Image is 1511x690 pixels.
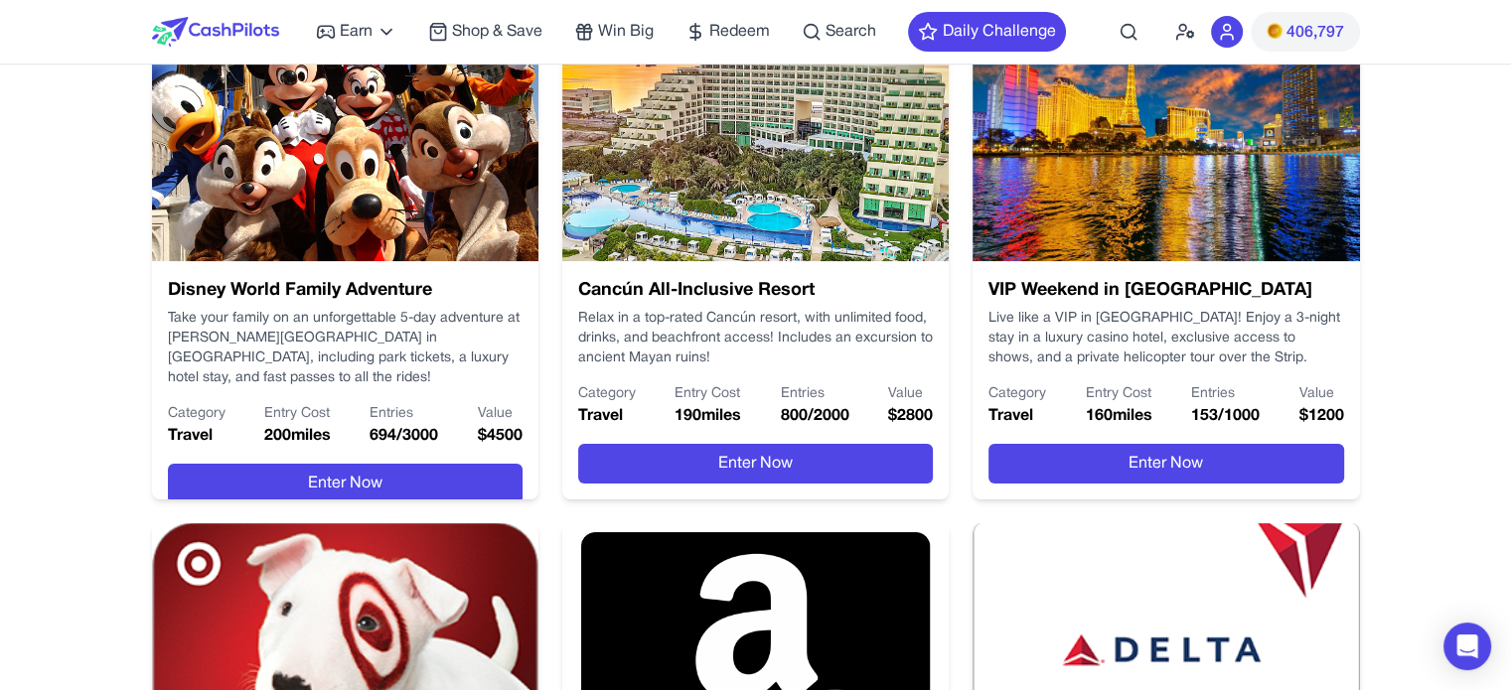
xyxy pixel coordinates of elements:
button: Enter Now [988,444,1343,483]
p: 200 miles [264,424,331,448]
p: Entries [370,404,438,424]
span: Win Big [598,20,654,44]
span: Search [826,20,876,44]
h3: Disney World Family Adventure [168,277,523,305]
p: $ 1200 [1298,404,1343,428]
button: Daily Challenge [908,12,1066,52]
p: Entry Cost [675,384,741,404]
p: Category [168,404,226,424]
span: Redeem [709,20,770,44]
p: Entry Cost [1086,384,1152,404]
p: Entries [781,384,849,404]
p: Travel [168,424,226,448]
p: $ 2800 [888,404,933,428]
p: 160 miles [1086,404,1152,428]
p: Value [478,404,523,424]
h3: Cancún All-Inclusive Resort [578,277,933,305]
img: Cancún All-Inclusive Resort [562,23,949,261]
img: Disney World Family Adventure [152,23,538,261]
p: Travel [578,404,636,428]
img: PMs [1267,23,1283,39]
span: Shop & Save [452,20,542,44]
span: Earn [340,20,373,44]
button: PMs406,797 [1251,12,1360,52]
a: Search [802,20,876,44]
p: Entry Cost [264,404,331,424]
a: Redeem [685,20,770,44]
a: Win Big [574,20,654,44]
a: Shop & Save [428,20,542,44]
img: VIP Weekend in Las Vegas [973,23,1359,261]
p: Travel [988,404,1046,428]
p: Category [988,384,1046,404]
div: Open Intercom Messenger [1443,622,1491,670]
p: 694 / 3000 [370,424,438,448]
p: Value [1298,384,1343,404]
a: Earn [316,20,396,44]
p: 153 / 1000 [1191,404,1260,428]
p: Live like a VIP in [GEOGRAPHIC_DATA]! Enjoy a 3-night stay in a luxury casino hotel, exclusive ac... [988,309,1343,368]
p: Entries [1191,384,1260,404]
p: Category [578,384,636,404]
h3: VIP Weekend in [GEOGRAPHIC_DATA] [988,277,1343,305]
p: 190 miles [675,404,741,428]
p: 800 / 2000 [781,404,849,428]
p: Relax in a top-rated Cancún resort, with unlimited food, drinks, and beachfront access! Includes ... [578,309,933,368]
span: 406,797 [1286,21,1344,45]
p: Take your family on an unforgettable 5-day adventure at [PERSON_NAME][GEOGRAPHIC_DATA] in [GEOGRA... [168,309,523,388]
button: Enter Now [578,444,933,483]
p: $ 4500 [478,424,523,448]
p: Value [888,384,933,404]
button: Enter Now [168,464,523,503]
img: CashPilots Logo [152,17,279,47]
